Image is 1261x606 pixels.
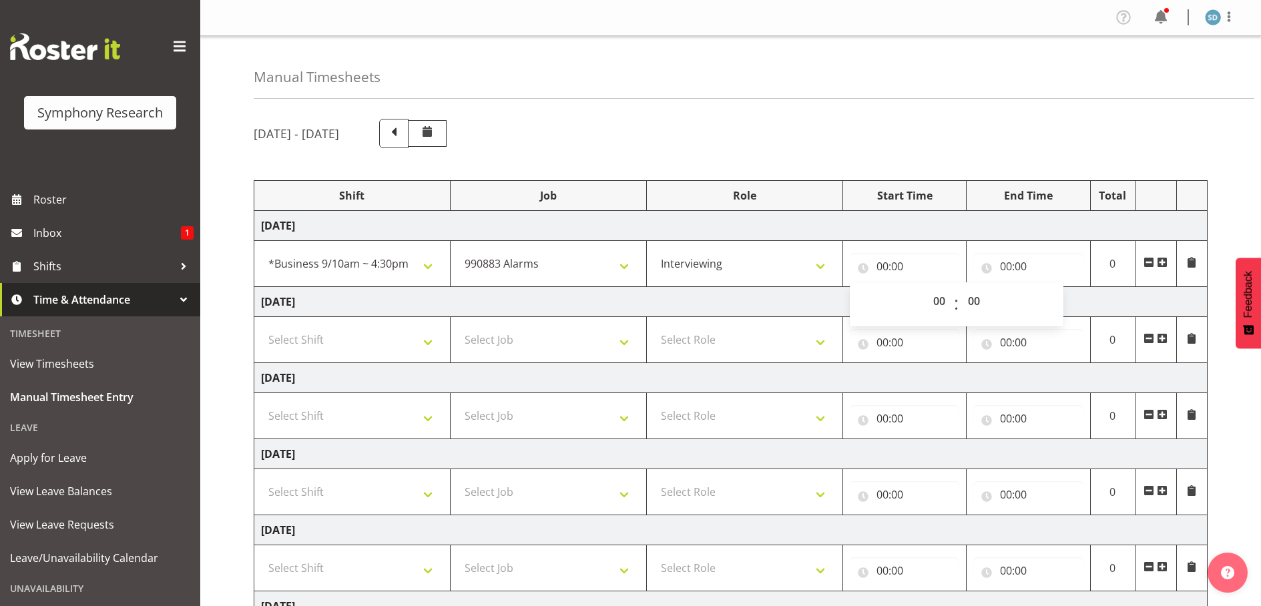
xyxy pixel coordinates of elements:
[10,481,190,501] span: View Leave Balances
[10,515,190,535] span: View Leave Requests
[1090,545,1135,591] td: 0
[261,188,443,204] div: Shift
[1205,9,1221,25] img: shareen-davis1939.jpg
[1090,469,1135,515] td: 0
[1097,188,1128,204] div: Total
[3,475,197,508] a: View Leave Balances
[973,329,1083,356] input: Click to select...
[3,347,197,380] a: View Timesheets
[1090,393,1135,439] td: 0
[254,439,1208,469] td: [DATE]
[3,441,197,475] a: Apply for Leave
[254,287,1208,317] td: [DATE]
[254,363,1208,393] td: [DATE]
[10,354,190,374] span: View Timesheets
[457,188,640,204] div: Job
[1221,566,1234,579] img: help-xxl-2.png
[10,33,120,60] img: Rosterit website logo
[37,103,163,123] div: Symphony Research
[3,320,197,347] div: Timesheet
[1242,271,1254,318] span: Feedback
[973,253,1083,280] input: Click to select...
[3,541,197,575] a: Leave/Unavailability Calendar
[973,557,1083,584] input: Click to select...
[254,69,381,85] h4: Manual Timesheets
[850,188,960,204] div: Start Time
[850,481,960,508] input: Click to select...
[254,126,339,141] h5: [DATE] - [DATE]
[850,329,960,356] input: Click to select...
[10,548,190,568] span: Leave/Unavailability Calendar
[850,557,960,584] input: Click to select...
[1236,258,1261,348] button: Feedback - Show survey
[3,575,197,602] div: Unavailability
[33,290,174,310] span: Time & Attendance
[33,223,181,243] span: Inbox
[1090,241,1135,287] td: 0
[3,414,197,441] div: Leave
[10,387,190,407] span: Manual Timesheet Entry
[254,515,1208,545] td: [DATE]
[973,188,1083,204] div: End Time
[33,190,194,210] span: Roster
[850,405,960,432] input: Click to select...
[850,253,960,280] input: Click to select...
[954,288,959,321] span: :
[10,448,190,468] span: Apply for Leave
[973,405,1083,432] input: Click to select...
[254,211,1208,241] td: [DATE]
[973,481,1083,508] input: Click to select...
[33,256,174,276] span: Shifts
[3,508,197,541] a: View Leave Requests
[181,226,194,240] span: 1
[3,380,197,414] a: Manual Timesheet Entry
[1090,317,1135,363] td: 0
[654,188,836,204] div: Role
